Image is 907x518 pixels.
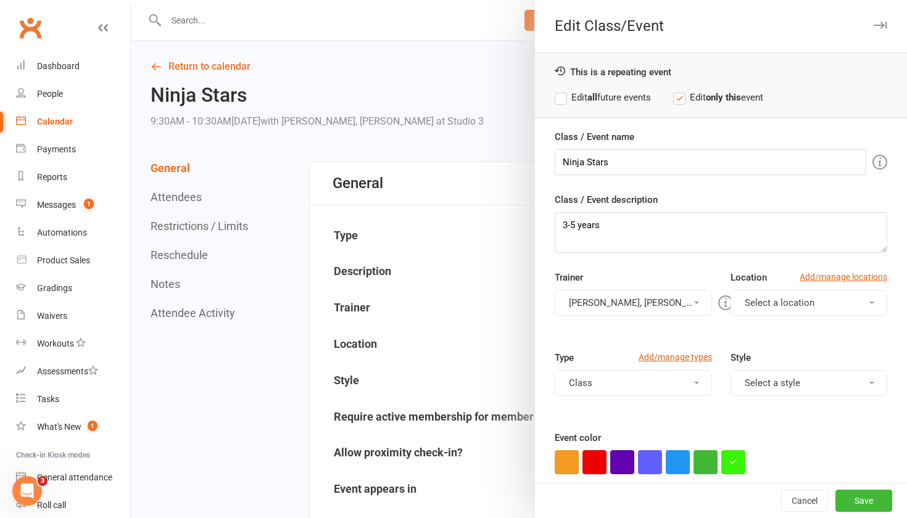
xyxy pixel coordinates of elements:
[37,255,90,265] div: Product Sales
[16,464,130,491] a: General attendance kiosk mode
[12,476,42,506] iframe: Intercom live chat
[555,290,711,316] button: [PERSON_NAME], [PERSON_NAME]
[16,191,130,219] a: Messages 1
[37,422,81,432] div: What's New
[731,370,887,396] button: Select a style
[731,270,767,285] label: Location
[706,92,741,103] strong: only this
[555,430,601,445] label: Event color
[37,283,72,293] div: Gradings
[16,247,130,274] a: Product Sales
[16,163,130,191] a: Reports
[38,476,48,486] span: 3
[16,274,130,302] a: Gradings
[15,12,46,43] a: Clubworx
[535,17,907,35] div: Edit Class/Event
[37,200,76,210] div: Messages
[37,172,67,182] div: Reports
[555,90,651,105] label: Edit future events
[37,228,87,237] div: Automations
[587,92,597,103] strong: all
[639,350,712,364] a: Add/manage types
[16,358,130,385] a: Assessments
[555,192,658,207] label: Class / Event description
[37,366,98,376] div: Assessments
[84,199,94,209] span: 1
[835,490,892,512] button: Save
[16,52,130,80] a: Dashboard
[800,270,887,284] a: Add/manage locations
[37,144,76,154] div: Payments
[731,290,887,316] button: Select a location
[37,117,73,126] div: Calendar
[555,149,866,175] input: Enter event name
[88,421,97,431] span: 1
[745,297,814,308] span: Select a location
[37,339,74,348] div: Workouts
[781,490,828,512] button: Cancel
[37,500,66,510] div: Roll call
[37,89,63,99] div: People
[731,350,751,365] label: Style
[555,270,583,285] label: Trainer
[37,61,80,71] div: Dashboard
[16,80,130,108] a: People
[673,90,763,105] label: Edit event
[37,472,112,482] div: General attendance
[16,108,130,136] a: Calendar
[555,350,574,365] label: Type
[16,385,130,413] a: Tasks
[16,302,130,330] a: Waivers
[16,136,130,163] a: Payments
[555,129,634,144] label: Class / Event name
[555,370,711,396] button: Class
[555,65,887,78] div: This is a repeating event
[37,394,59,404] div: Tasks
[37,311,67,321] div: Waivers
[16,413,130,441] a: What's New1
[16,330,130,358] a: Workouts
[16,219,130,247] a: Automations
